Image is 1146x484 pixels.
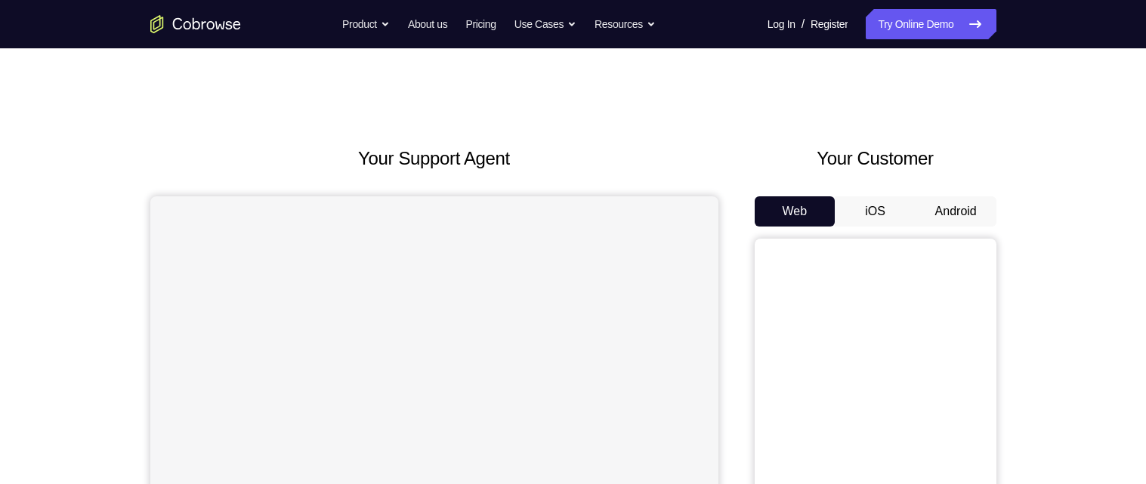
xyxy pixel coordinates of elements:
button: iOS [835,196,916,227]
button: Web [755,196,836,227]
button: Android [916,196,996,227]
span: / [802,15,805,33]
a: Register [811,9,848,39]
h2: Your Support Agent [150,145,718,172]
a: Pricing [465,9,496,39]
a: Try Online Demo [866,9,996,39]
a: About us [408,9,447,39]
h2: Your Customer [755,145,996,172]
button: Product [342,9,390,39]
a: Log In [768,9,795,39]
button: Resources [595,9,656,39]
button: Use Cases [514,9,576,39]
a: Go to the home page [150,15,241,33]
